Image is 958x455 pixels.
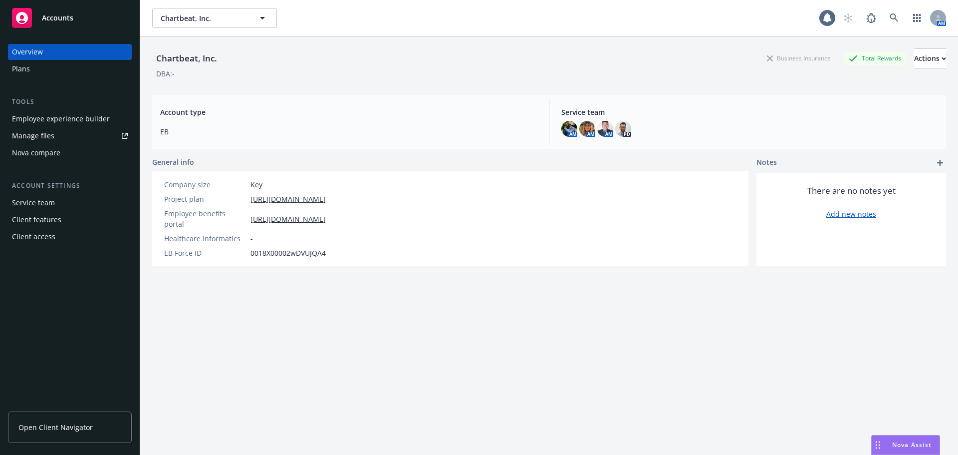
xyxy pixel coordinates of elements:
span: Open Client Navigator [18,422,93,433]
a: Add new notes [826,209,876,219]
a: [URL][DOMAIN_NAME] [250,214,326,224]
div: Tools [8,97,132,107]
a: Switch app [907,8,927,28]
div: Business Insurance [762,52,836,64]
div: Account settings [8,181,132,191]
div: Chartbeat, Inc. [152,52,221,65]
div: Drag to move [872,436,884,455]
span: Notes [756,157,777,169]
div: Service team [12,195,55,211]
div: Healthcare Informatics [164,233,246,244]
div: Employee benefits portal [164,208,246,229]
a: Employee experience builder [8,111,132,127]
img: photo [597,121,613,137]
div: Total Rewards [844,52,906,64]
div: Employee experience builder [12,111,110,127]
img: photo [579,121,595,137]
a: Nova compare [8,145,132,161]
span: EB [160,126,537,137]
a: Manage files [8,128,132,144]
div: EB Force ID [164,248,246,258]
a: [URL][DOMAIN_NAME] [250,194,326,204]
span: Service team [561,107,938,117]
span: Key [250,179,262,190]
span: Account type [160,107,537,117]
button: Chartbeat, Inc. [152,8,277,28]
div: Manage files [12,128,54,144]
span: There are no notes yet [807,185,896,197]
div: Client features [12,212,61,228]
span: Chartbeat, Inc. [161,13,247,23]
div: Client access [12,229,55,245]
div: Company size [164,179,246,190]
a: Client features [8,212,132,228]
a: Search [884,8,904,28]
div: DBA: - [156,68,175,79]
span: 0018X00002wDVUJQA4 [250,248,326,258]
div: Nova compare [12,145,60,161]
div: Actions [914,49,946,68]
a: Plans [8,61,132,77]
a: Start snowing [838,8,858,28]
a: Report a Bug [861,8,881,28]
div: Plans [12,61,30,77]
div: Project plan [164,194,246,204]
span: Nova Assist [892,441,932,449]
span: - [250,233,253,244]
div: Overview [12,44,43,60]
span: Accounts [42,14,73,22]
img: photo [561,121,577,137]
span: General info [152,157,194,167]
a: Accounts [8,4,132,32]
img: photo [615,121,631,137]
a: Client access [8,229,132,245]
a: Overview [8,44,132,60]
a: add [934,157,946,169]
a: Service team [8,195,132,211]
button: Actions [914,48,946,68]
button: Nova Assist [871,435,940,455]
